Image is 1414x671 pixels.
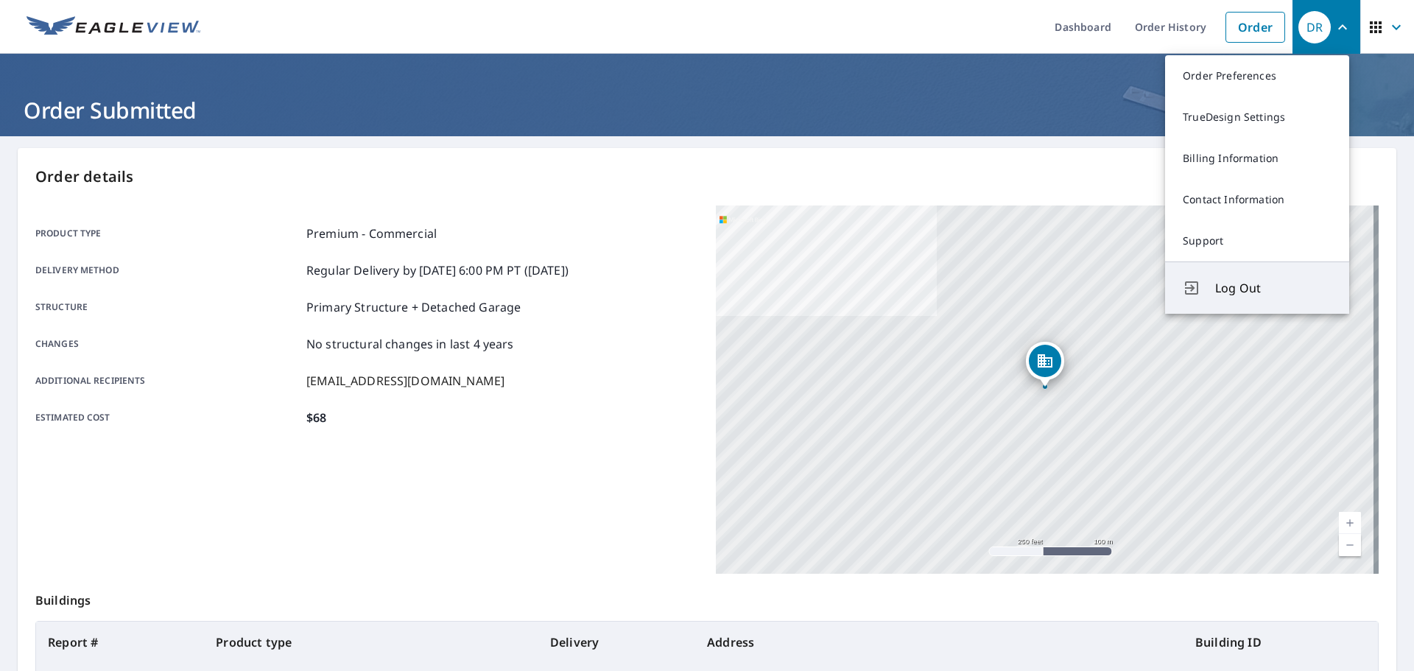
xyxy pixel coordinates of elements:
p: Regular Delivery by [DATE] 6:00 PM PT ([DATE]) [306,261,569,279]
p: Additional recipients [35,372,300,390]
img: EV Logo [27,16,200,38]
th: Address [695,622,1183,663]
a: Billing Information [1165,138,1349,179]
p: Delivery method [35,261,300,279]
a: Contact Information [1165,179,1349,220]
p: [EMAIL_ADDRESS][DOMAIN_NAME] [306,372,504,390]
p: No structural changes in last 4 years [306,335,514,353]
span: Log Out [1215,279,1332,297]
h1: Order Submitted [18,95,1396,125]
a: Order [1225,12,1285,43]
p: $68 [306,409,326,426]
p: Estimated cost [35,409,300,426]
button: Log Out [1165,261,1349,314]
p: Order details [35,166,1379,188]
p: Buildings [35,574,1379,621]
th: Report # [36,622,204,663]
th: Product type [204,622,538,663]
a: Current Level 17, Zoom In [1339,512,1361,534]
p: Structure [35,298,300,316]
a: Current Level 17, Zoom Out [1339,534,1361,556]
p: Product type [35,225,300,242]
div: Dropped pin, building 1, Commercial property, 17031 Alico Commerce Ct Fort Myers, FL 33967 [1026,342,1064,387]
p: Primary Structure + Detached Garage [306,298,521,316]
p: Changes [35,335,300,353]
a: Order Preferences [1165,55,1349,96]
a: TrueDesign Settings [1165,96,1349,138]
p: Premium - Commercial [306,225,437,242]
div: DR [1298,11,1331,43]
th: Building ID [1183,622,1378,663]
a: Support [1165,220,1349,261]
th: Delivery [538,622,695,663]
